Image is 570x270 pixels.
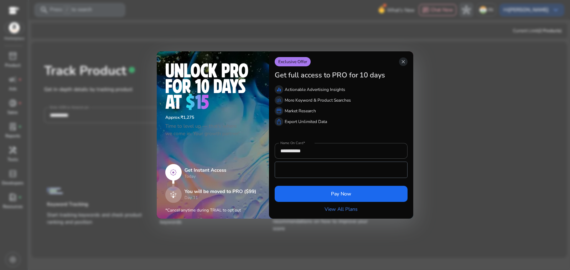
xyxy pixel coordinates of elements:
span: equalizer [276,87,282,92]
button: Pay Now [275,186,408,202]
iframe: Secure payment input frame [279,163,404,177]
p: Export Unlimited Data [285,118,327,125]
span: close [400,59,406,65]
p: More Keyword & Product Searches [285,97,351,103]
span: ios_share [276,119,282,124]
span: Pay Now [331,190,351,198]
a: View All Plans [325,205,358,213]
h3: Get full access to PRO for [275,71,358,80]
h3: 10 days [359,71,385,80]
mat-label: Name On Card [280,141,303,146]
p: Exclusive Offer [275,57,311,66]
p: Time to level up — that's where we come in. Your growth partner! [165,122,260,137]
p: Market Research [285,108,316,114]
h6: ₹1,275 [165,115,260,120]
span: storefront [276,108,282,114]
span: manage_search [276,97,282,103]
p: Actionable Advertising Insights [285,86,345,93]
span: Approx. [165,114,181,120]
